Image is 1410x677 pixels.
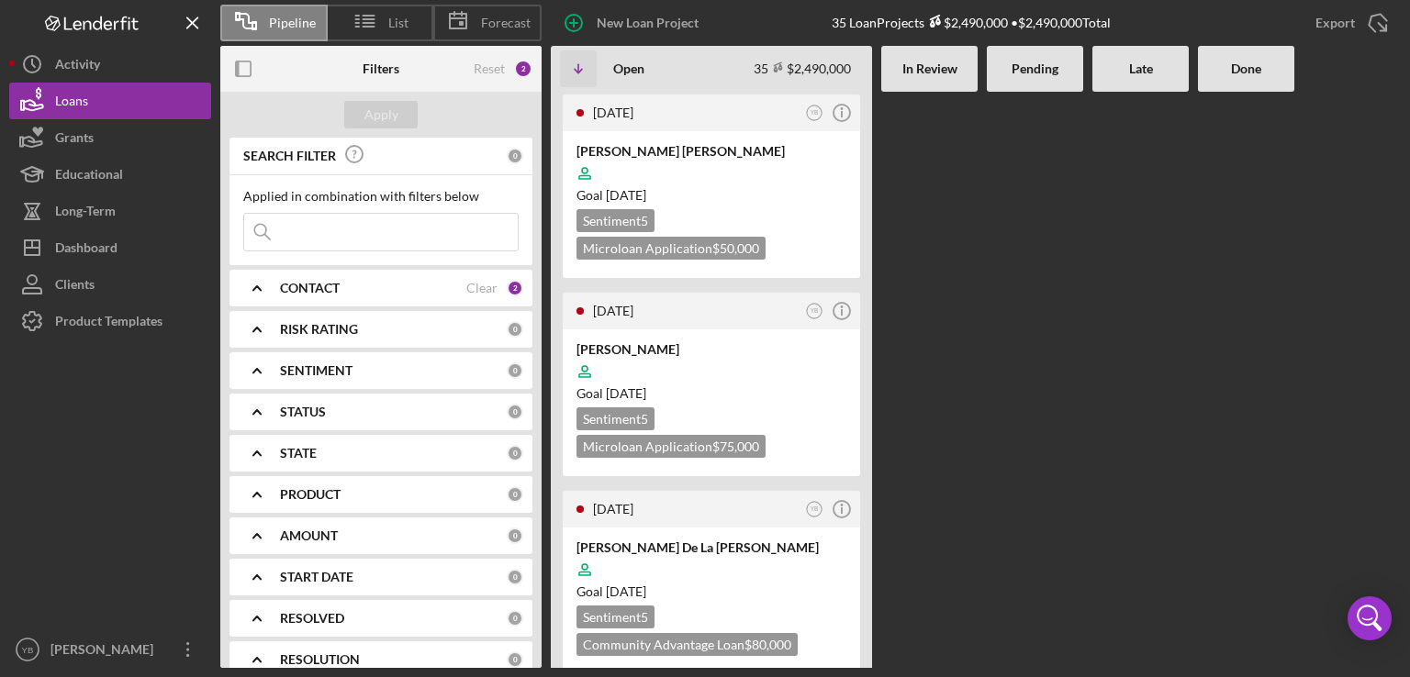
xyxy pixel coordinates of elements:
[280,487,341,502] b: PRODUCT
[481,16,531,30] span: Forecast
[507,486,523,503] div: 0
[606,583,646,599] time: 09/20/2025
[1231,61,1261,76] b: Done
[9,631,211,668] button: YB[PERSON_NAME]
[924,15,1008,30] div: $2,490,000
[280,363,352,378] b: SENTIMENT
[507,651,523,668] div: 0
[9,229,211,266] button: Dashboard
[507,280,523,296] div: 2
[811,307,819,314] text: YB
[514,60,532,78] div: 2
[507,527,523,544] div: 0
[576,209,655,232] div: Sentiment 5
[280,528,338,543] b: AMOUNT
[560,290,863,479] a: [DATE]YB[PERSON_NAME]Goal [DATE]Sentiment5Microloan Application$75,000
[560,488,863,677] a: [DATE]YB[PERSON_NAME] De La [PERSON_NAME]Goal [DATE]Sentiment5Community Advantage Loan$80,000
[597,5,699,41] div: New Loan Project
[9,266,211,303] button: Clients
[280,611,344,626] b: RESOLVED
[55,119,94,161] div: Grants
[802,299,827,324] button: YB
[55,266,95,307] div: Clients
[606,385,646,401] time: 10/05/2025
[802,101,827,126] button: YB
[243,189,519,204] div: Applied in combination with filters below
[551,5,717,41] button: New Loan Project
[280,281,340,295] b: CONTACT
[576,583,646,599] span: Goal
[388,16,408,30] span: List
[280,652,360,667] b: RESOLUTION
[55,46,100,87] div: Activity
[576,237,766,260] div: Microloan Application $50,000
[9,303,211,339] button: Product Templates
[280,405,326,419] b: STATUS
[507,321,523,338] div: 0
[576,385,646,401] span: Goal
[55,229,117,271] div: Dashboard
[363,61,399,76] b: Filters
[280,570,353,584] b: START DATE
[46,631,165,672] div: [PERSON_NAME]
[9,83,211,119] button: Loans
[507,445,523,461] div: 0
[606,187,646,203] time: 09/28/2025
[902,61,957,76] b: In Review
[364,101,398,128] div: Apply
[576,605,655,628] div: Sentiment 5
[593,303,633,318] time: 2025-08-07 12:50
[507,404,523,420] div: 0
[1129,61,1153,76] b: Late
[280,446,317,461] b: STATE
[593,105,633,120] time: 2025-08-07 17:57
[474,61,505,76] div: Reset
[243,149,336,163] b: SEARCH FILTER
[576,142,846,161] div: [PERSON_NAME] [PERSON_NAME]
[9,119,211,156] button: Grants
[1348,596,1392,640] div: Open Intercom Messenger
[55,193,116,234] div: Long-Term
[507,148,523,164] div: 0
[593,501,633,516] time: 2025-08-06 19:06
[466,281,498,295] div: Clear
[507,610,523,627] div: 0
[9,156,211,193] button: Educational
[811,505,819,512] text: YB
[754,61,851,76] div: 35 $2,490,000
[22,645,34,655] text: YB
[576,187,646,203] span: Goal
[9,193,211,229] button: Long-Term
[576,633,798,656] div: Community Advantage Loan $80,000
[576,340,846,359] div: [PERSON_NAME]
[55,83,88,124] div: Loans
[576,435,766,458] div: Microloan Application $75,000
[269,16,316,30] span: Pipeline
[832,15,1111,30] div: 35 Loan Projects • $2,490,000 Total
[1297,5,1401,41] button: Export
[9,46,211,83] button: Activity
[576,407,655,430] div: Sentiment 5
[280,322,358,337] b: RISK RATING
[560,92,863,281] a: [DATE]YB[PERSON_NAME] [PERSON_NAME]Goal [DATE]Sentiment5Microloan Application$50,000
[1315,5,1355,41] div: Export
[802,497,827,522] button: YB
[1012,61,1058,76] b: Pending
[507,569,523,585] div: 0
[811,109,819,116] text: YB
[55,156,123,197] div: Educational
[576,538,846,557] div: [PERSON_NAME] De La [PERSON_NAME]
[507,362,523,379] div: 0
[613,61,644,76] b: Open
[55,303,162,344] div: Product Templates
[344,101,418,128] button: Apply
